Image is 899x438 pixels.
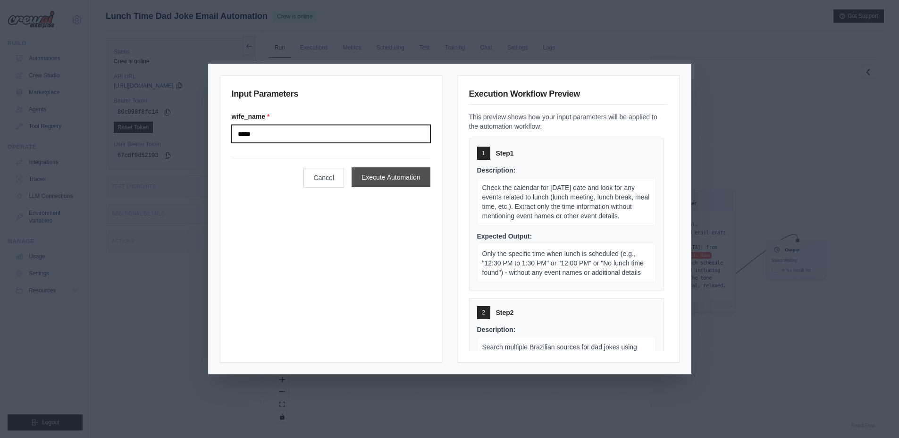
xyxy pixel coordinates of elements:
[469,87,668,105] h3: Execution Workflow Preview
[482,250,644,276] span: Only the specific time when lunch is scheduled (e.g., "12:30 PM to 1:30 PM" or "12:00 PM" or "No ...
[482,184,650,220] span: Check the calendar for [DATE] date and look for any events related to lunch (lunch meeting, lunch...
[232,87,430,104] h3: Input Parameters
[303,168,344,188] button: Cancel
[496,308,514,317] span: Step 2
[477,326,516,333] span: Description:
[482,309,485,316] span: 2
[482,343,642,407] span: Search multiple Brazilian sources for dad jokes using terms like "piadas de pai", "tiradas de pai...
[477,166,516,174] span: Description:
[352,167,430,187] button: Execute Automation
[469,112,668,131] p: This preview shows how your input parameters will be applied to the automation workflow:
[482,149,485,157] span: 1
[232,112,430,121] label: wife_name
[477,232,532,240] span: Expected Output:
[496,149,514,158] span: Step 1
